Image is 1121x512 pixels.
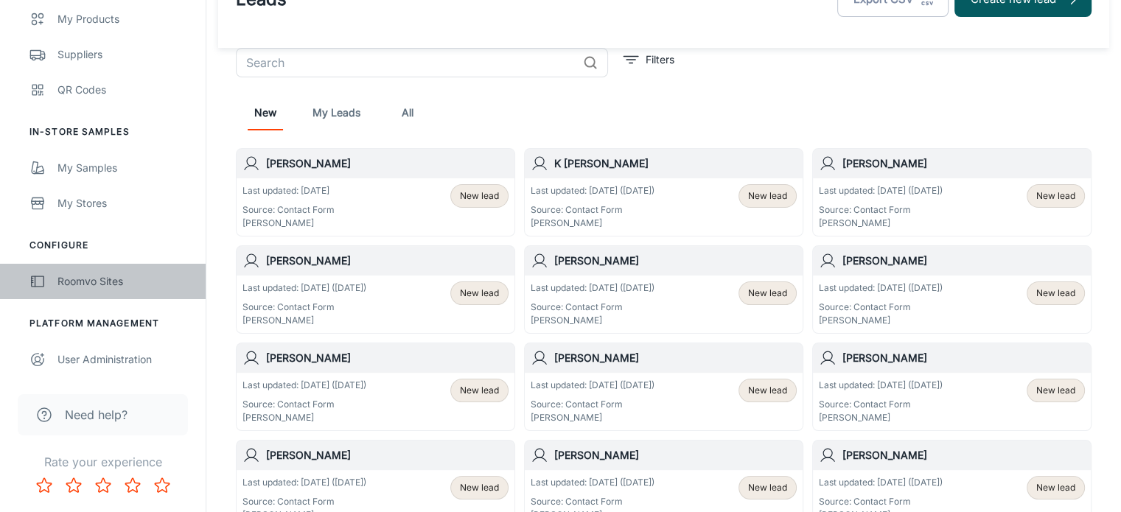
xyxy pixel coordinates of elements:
a: [PERSON_NAME]Last updated: [DATE] ([DATE])Source: Contact Form[PERSON_NAME]New lead [236,245,515,334]
button: filter [620,48,678,71]
p: [PERSON_NAME] [531,217,654,230]
button: Rate 3 star [88,471,118,500]
p: [PERSON_NAME] [242,314,366,327]
a: [PERSON_NAME]Last updated: [DATE] ([DATE])Source: Contact Form[PERSON_NAME]New lead [524,245,803,334]
div: My Stores [57,195,191,211]
p: Last updated: [DATE] ([DATE]) [242,379,366,392]
a: [PERSON_NAME]Last updated: [DATE]Source: Contact Form[PERSON_NAME]New lead [236,148,515,236]
h6: [PERSON_NAME] [554,447,797,463]
button: Rate 5 star [147,471,177,500]
p: Source: Contact Form [531,301,654,314]
span: New lead [460,189,499,203]
p: [PERSON_NAME] [531,314,654,327]
a: [PERSON_NAME]Last updated: [DATE] ([DATE])Source: Contact Form[PERSON_NAME]New lead [812,148,1092,236]
p: Last updated: [DATE] [242,184,335,197]
h6: [PERSON_NAME] [266,253,509,269]
p: Last updated: [DATE] ([DATE]) [242,476,366,489]
span: New lead [748,481,787,494]
a: [PERSON_NAME]Last updated: [DATE] ([DATE])Source: Contact Form[PERSON_NAME]New lead [812,245,1092,334]
span: New lead [1036,384,1075,397]
a: All [390,95,425,130]
a: [PERSON_NAME]Last updated: [DATE] ([DATE])Source: Contact Form[PERSON_NAME]New lead [812,343,1092,431]
h6: [PERSON_NAME] [842,253,1085,269]
span: New lead [1036,481,1075,494]
h6: [PERSON_NAME] [554,253,797,269]
a: K [PERSON_NAME]Last updated: [DATE] ([DATE])Source: Contact Form[PERSON_NAME]New lead [524,148,803,236]
h6: [PERSON_NAME] [266,447,509,463]
p: Last updated: [DATE] ([DATE]) [819,184,943,197]
p: [PERSON_NAME] [819,217,943,230]
h6: [PERSON_NAME] [554,350,797,366]
a: [PERSON_NAME]Last updated: [DATE] ([DATE])Source: Contact Form[PERSON_NAME]New lead [236,343,515,431]
p: Last updated: [DATE] ([DATE]) [819,476,943,489]
p: [PERSON_NAME] [531,411,654,424]
p: Last updated: [DATE] ([DATE]) [531,476,654,489]
span: Need help? [65,406,128,424]
h6: [PERSON_NAME] [842,447,1085,463]
p: Last updated: [DATE] ([DATE]) [242,281,366,295]
p: Source: Contact Form [819,203,943,217]
span: New lead [1036,287,1075,300]
h6: [PERSON_NAME] [266,155,509,172]
p: Filters [646,52,674,68]
h6: K [PERSON_NAME] [554,155,797,172]
p: [PERSON_NAME] [819,314,943,327]
span: New lead [748,189,787,203]
div: QR Codes [57,82,191,98]
h6: [PERSON_NAME] [266,350,509,366]
input: Search [236,48,577,77]
span: New lead [748,384,787,397]
p: Last updated: [DATE] ([DATE]) [531,379,654,392]
p: [PERSON_NAME] [242,217,335,230]
button: Rate 1 star [29,471,59,500]
p: Source: Contact Form [242,398,366,411]
a: [PERSON_NAME]Last updated: [DATE] ([DATE])Source: Contact Form[PERSON_NAME]New lead [524,343,803,431]
p: Source: Contact Form [819,495,943,508]
p: Last updated: [DATE] ([DATE]) [819,281,943,295]
p: Source: Contact Form [531,398,654,411]
div: Suppliers [57,46,191,63]
p: [PERSON_NAME] [819,411,943,424]
p: Rate your experience [12,453,194,471]
div: Roomvo Sites [57,273,191,290]
p: Source: Contact Form [242,301,366,314]
span: New lead [460,287,499,300]
div: My Samples [57,160,191,176]
p: Source: Contact Form [531,203,654,217]
p: Source: Contact Form [819,398,943,411]
p: Last updated: [DATE] ([DATE]) [531,184,654,197]
span: New lead [1036,189,1075,203]
p: Source: Contact Form [819,301,943,314]
span: New lead [460,481,499,494]
p: [PERSON_NAME] [242,411,366,424]
p: Last updated: [DATE] ([DATE]) [819,379,943,392]
button: Rate 2 star [59,471,88,500]
p: Last updated: [DATE] ([DATE]) [531,281,654,295]
p: Source: Contact Form [531,495,654,508]
div: User Administration [57,351,191,368]
a: New [248,95,283,130]
p: Source: Contact Form [242,203,335,217]
h6: [PERSON_NAME] [842,155,1085,172]
div: My Products [57,11,191,27]
a: My Leads [312,95,360,130]
span: New lead [460,384,499,397]
p: Source: Contact Form [242,495,366,508]
h6: [PERSON_NAME] [842,350,1085,366]
button: Rate 4 star [118,471,147,500]
span: New lead [748,287,787,300]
